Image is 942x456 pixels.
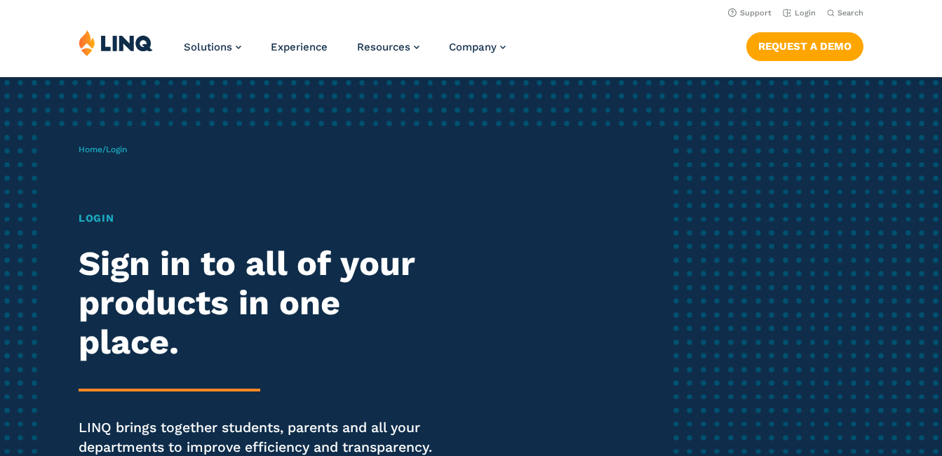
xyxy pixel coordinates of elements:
h1: Login [79,210,441,226]
span: Login [106,145,127,154]
button: Open Search Bar [827,8,863,18]
span: Search [837,8,863,18]
a: Solutions [184,41,241,53]
span: / [79,145,127,154]
nav: Primary Navigation [184,29,506,76]
img: LINQ | K‑12 Software [79,29,153,56]
a: Company [449,41,506,53]
a: Experience [271,41,328,53]
a: Login [783,8,816,18]
span: Company [449,41,497,53]
span: Resources [357,41,410,53]
nav: Button Navigation [746,29,863,60]
a: Resources [357,41,419,53]
a: Support [728,8,772,18]
a: Request a Demo [746,32,863,60]
h2: Sign in to all of your products in one place. [79,244,441,361]
a: Home [79,145,102,154]
span: Solutions [184,41,232,53]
